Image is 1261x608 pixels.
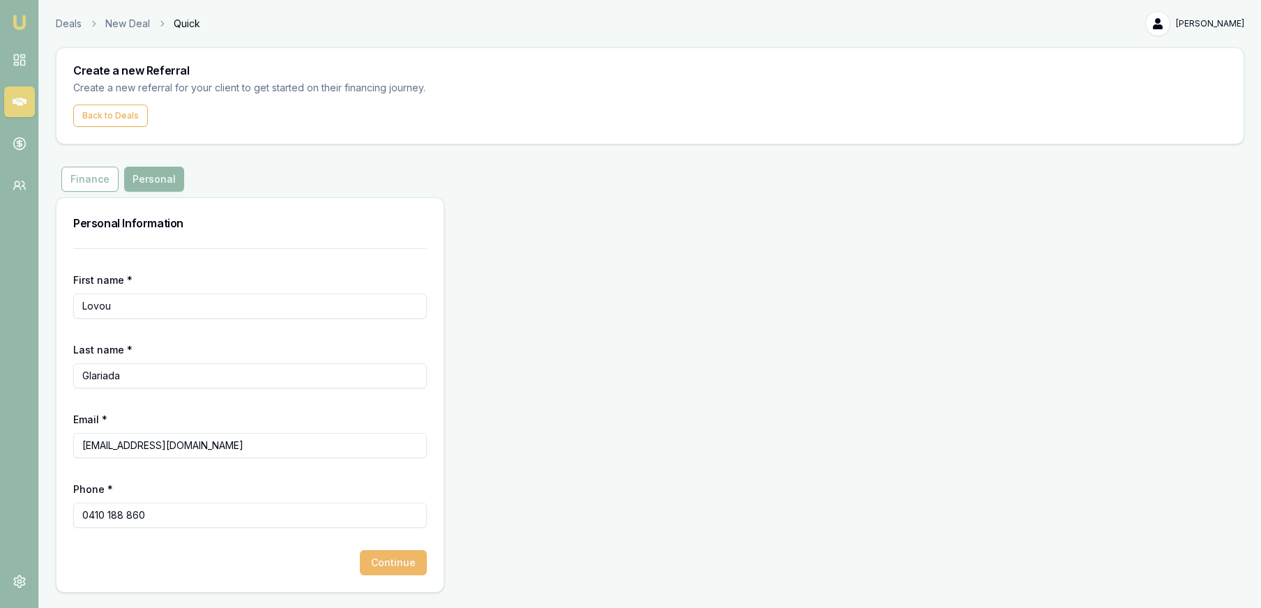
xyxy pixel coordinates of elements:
nav: breadcrumb [56,17,200,31]
label: Last name * [73,344,133,356]
button: Personal [124,167,184,192]
h3: Personal Information [73,215,427,231]
p: Create a new referral for your client to get started on their financing journey. [73,80,430,96]
span: Quick [174,17,200,31]
button: Back to Deals [73,105,148,127]
button: Finance [61,167,119,192]
h3: Create a new Referral [73,65,1227,76]
label: Email * [73,413,107,425]
img: emu-icon-u.png [11,14,28,31]
a: Deals [56,17,82,31]
span: [PERSON_NAME] [1176,18,1244,29]
button: Continue [360,550,427,575]
a: New Deal [105,17,150,31]
label: First name * [73,274,133,286]
label: Phone * [73,483,113,495]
